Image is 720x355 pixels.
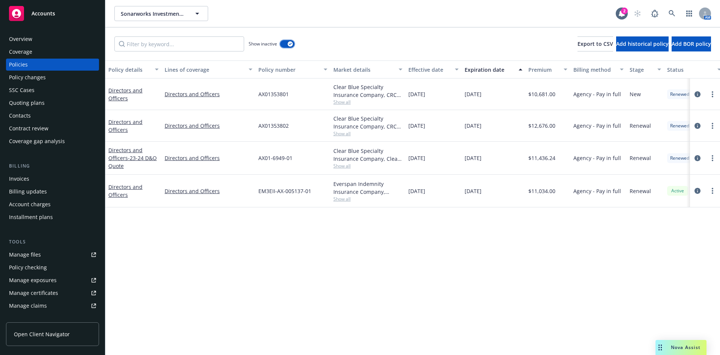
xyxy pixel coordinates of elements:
span: Renewed [670,122,689,129]
a: circleInformation [693,186,702,195]
button: Billing method [570,60,627,79]
div: Policies [9,59,28,71]
span: Sonarworks Investments Inc [121,10,186,18]
div: Overview [9,33,32,45]
span: - 23-24 D&O Quote [108,154,157,169]
div: Clear Blue Specialty Insurance Company, CRC Insurance Services [333,83,402,99]
span: Agency - Pay in full [573,187,621,195]
a: Installment plans [6,211,99,223]
div: Manage claims [9,300,47,312]
a: Policy changes [6,71,99,83]
a: Manage BORs [6,313,99,325]
span: Renewal [630,122,651,130]
a: Switch app [682,6,697,21]
span: [DATE] [465,90,481,98]
span: Show all [333,99,402,105]
div: Stage [630,66,653,74]
a: Contract review [6,122,99,134]
span: Nova Assist [671,344,700,350]
div: Policy changes [9,71,46,83]
div: Manage certificates [9,287,58,299]
a: Billing updates [6,186,99,198]
a: Quoting plans [6,97,99,109]
span: Export to CSV [577,40,613,47]
a: SSC Cases [6,84,99,96]
div: Contacts [9,110,31,122]
div: Effective date [408,66,450,74]
a: Accounts [6,3,99,24]
button: Lines of coverage [162,60,255,79]
div: Manage files [9,249,41,261]
button: Add historical policy [616,36,669,51]
a: Directors and Officers [108,183,142,198]
span: Add historical policy [616,40,669,47]
span: Agency - Pay in full [573,154,621,162]
span: AX01353801 [258,90,289,98]
button: Nova Assist [655,340,706,355]
div: Contract review [9,122,48,134]
div: Lines of coverage [165,66,244,74]
span: $11,436.24 [528,154,555,162]
div: Coverage gap analysis [9,135,65,147]
span: [DATE] [465,187,481,195]
div: Billing [6,162,99,170]
a: Manage claims [6,300,99,312]
div: Installment plans [9,211,53,223]
span: Show all [333,130,402,137]
button: Market details [330,60,405,79]
button: Policy number [255,60,330,79]
span: Open Client Navigator [14,330,70,338]
span: AX01-6949-01 [258,154,292,162]
button: Add BOR policy [672,36,711,51]
a: Directors and Officers [108,87,142,102]
span: $11,034.00 [528,187,555,195]
a: more [708,154,717,163]
a: Directors and Officers [165,90,252,98]
a: Directors and Officers [108,118,142,133]
a: more [708,121,717,130]
span: [DATE] [465,122,481,130]
span: Accounts [31,11,55,17]
span: $12,676.00 [528,122,555,130]
a: Contacts [6,110,99,122]
span: Show all [333,196,402,202]
a: Coverage gap analysis [6,135,99,147]
div: Quoting plans [9,97,45,109]
a: Directors and Officers [165,154,252,162]
div: SSC Cases [9,84,34,96]
button: Expiration date [462,60,525,79]
span: Agency - Pay in full [573,90,621,98]
span: [DATE] [408,122,425,130]
a: Search [664,6,679,21]
a: Account charges [6,198,99,210]
div: Billing method [573,66,615,74]
div: Manage BORs [9,313,44,325]
span: Renewal [630,187,651,195]
span: AX01353802 [258,122,289,130]
span: [DATE] [408,154,425,162]
button: Effective date [405,60,462,79]
button: Export to CSV [577,36,613,51]
div: Policy checking [9,261,47,273]
span: [DATE] [465,154,481,162]
div: Coverage [9,46,32,58]
span: $10,681.00 [528,90,555,98]
a: Directors and Officers [108,147,157,169]
span: Show inactive [249,41,277,47]
button: Sonarworks Investments Inc [114,6,208,21]
div: Account charges [9,198,51,210]
div: Premium [528,66,559,74]
div: Policy details [108,66,150,74]
span: [DATE] [408,187,425,195]
a: circleInformation [693,121,702,130]
span: Manage exposures [6,274,99,286]
span: [DATE] [408,90,425,98]
span: EM3EII-AX-005137-01 [258,187,311,195]
div: 2 [621,8,628,14]
a: more [708,90,717,99]
a: circleInformation [693,90,702,99]
div: Everspan Indemnity Insurance Company, Everspan Insurance Company, CRC Group [333,180,402,196]
a: Directors and Officers [165,187,252,195]
a: Policy checking [6,261,99,273]
span: Add BOR policy [672,40,711,47]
